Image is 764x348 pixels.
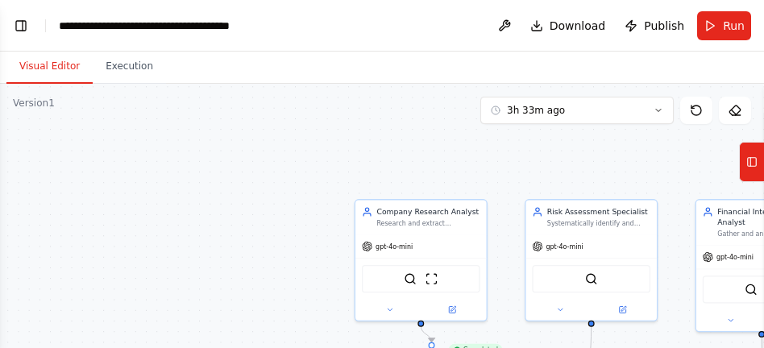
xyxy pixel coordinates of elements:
[404,272,417,285] img: SerperDevTool
[697,11,751,40] button: Run
[480,97,674,124] button: 3h 33m ago
[723,18,745,34] span: Run
[550,18,606,34] span: Download
[416,326,437,342] g: Edge from 1936e686-c0ba-4e4b-838e-d70985945f08 to 88acca0f-31e6-4897-9238-c92452424e94
[585,272,598,285] img: SerperDevTool
[376,219,480,228] div: Research and extract comprehensive company profile information for {company_name}, including basi...
[546,242,583,251] span: gpt-4o-mini
[10,14,32,37] button: Show left sidebar
[93,50,166,84] button: Execution
[745,283,758,296] img: SerperDevTool
[525,199,658,321] div: Risk Assessment SpecialistSystematically identify and assess potential risks for {company_name} u...
[524,11,612,40] button: Download
[716,253,754,262] span: gpt-4o-mini
[592,304,653,317] button: Open in side panel
[644,18,684,34] span: Publish
[618,11,691,40] button: Publish
[547,219,650,228] div: Systematically identify and assess potential risks for {company_name} using structured risk categ...
[376,242,413,251] span: gpt-4o-mini
[426,272,438,285] img: ScrapeWebsiteTool
[547,206,650,217] div: Risk Assessment Specialist
[422,304,483,317] button: Open in side panel
[376,206,480,217] div: Company Research Analyst
[6,50,93,84] button: Visual Editor
[59,18,288,34] nav: breadcrumb
[13,97,55,110] div: Version 1
[355,199,488,321] div: Company Research AnalystResearch and extract comprehensive company profile information for {compa...
[507,104,565,117] span: 3h 33m ago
